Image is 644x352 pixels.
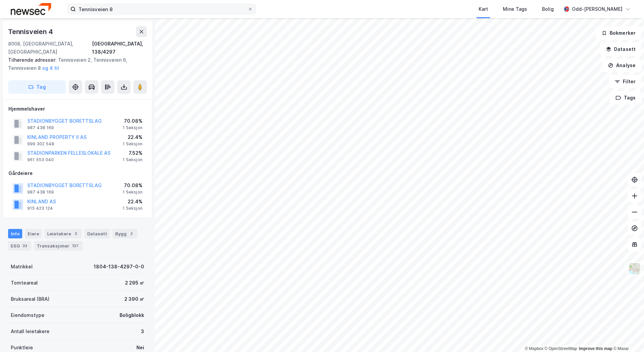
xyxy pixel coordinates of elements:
div: Eiere [25,229,42,238]
div: 70.08% [123,181,142,189]
div: Matrikkel [11,263,33,271]
iframe: Chat Widget [610,320,644,352]
div: 1 Seksjon [123,157,142,163]
div: 1 Seksjon [123,206,142,211]
div: Tomteareal [11,279,38,287]
div: ESG [8,241,31,251]
button: Tags [610,91,641,105]
div: 915 423 124 [27,206,53,211]
div: 2 [128,230,135,237]
img: newsec-logo.f6e21ccffca1b3a03d2d.png [11,3,51,15]
a: Improve this map [579,346,612,351]
button: Analyse [602,59,641,72]
div: Tennisveien 2, Tennisveien 6, Tennisveien 8 [8,56,141,72]
div: Info [8,229,22,238]
div: Hjemmelshaver [8,105,147,113]
div: 70.08% [123,117,142,125]
div: 137 [71,242,80,249]
div: Tennisveien 4 [8,26,54,37]
div: Bolig [542,5,554,13]
a: OpenStreetMap [545,346,577,351]
div: 987 438 169 [27,125,54,130]
div: 8008, [GEOGRAPHIC_DATA], [GEOGRAPHIC_DATA] [8,40,92,56]
div: 2 390 ㎡ [124,295,144,303]
div: 1804-138-4297-0-0 [94,263,144,271]
div: Datasett [85,229,110,238]
div: 3 [141,327,144,335]
div: 2 295 ㎡ [125,279,144,287]
div: Boligblokk [120,311,144,319]
input: Søk på adresse, matrikkel, gårdeiere, leietakere eller personer [76,4,248,14]
div: Antall leietakere [11,327,50,335]
div: Bygg [112,229,137,238]
div: 1 Seksjon [123,189,142,195]
div: Leietakere [44,229,82,238]
div: 1 Seksjon [123,125,142,130]
button: Filter [609,75,641,88]
div: Eiendomstype [11,311,44,319]
img: Z [628,262,641,275]
a: Mapbox [525,346,543,351]
div: Nei [136,344,144,352]
div: Gårdeiere [8,169,147,177]
div: 3 [72,230,79,237]
div: 22.4% [123,198,142,206]
div: 33 [21,242,29,249]
div: Kontrollprogram for chat [610,320,644,352]
div: 961 553 040 [27,157,54,163]
div: Transaksjoner [34,241,83,251]
div: 22.4% [123,133,142,141]
div: [GEOGRAPHIC_DATA], 138/4297 [92,40,147,56]
span: Tilhørende adresser: [8,57,58,63]
div: Mine Tags [503,5,527,13]
div: Odd-[PERSON_NAME] [572,5,622,13]
div: 7.52% [123,149,142,157]
div: Kart [479,5,488,13]
div: 987 438 169 [27,189,54,195]
button: Datasett [600,42,641,56]
button: Bokmerker [596,26,641,40]
div: Punktleie [11,344,33,352]
button: Tag [8,80,66,94]
div: 1 Seksjon [123,141,142,147]
div: 999 302 548 [27,141,54,147]
div: Bruksareal (BRA) [11,295,50,303]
